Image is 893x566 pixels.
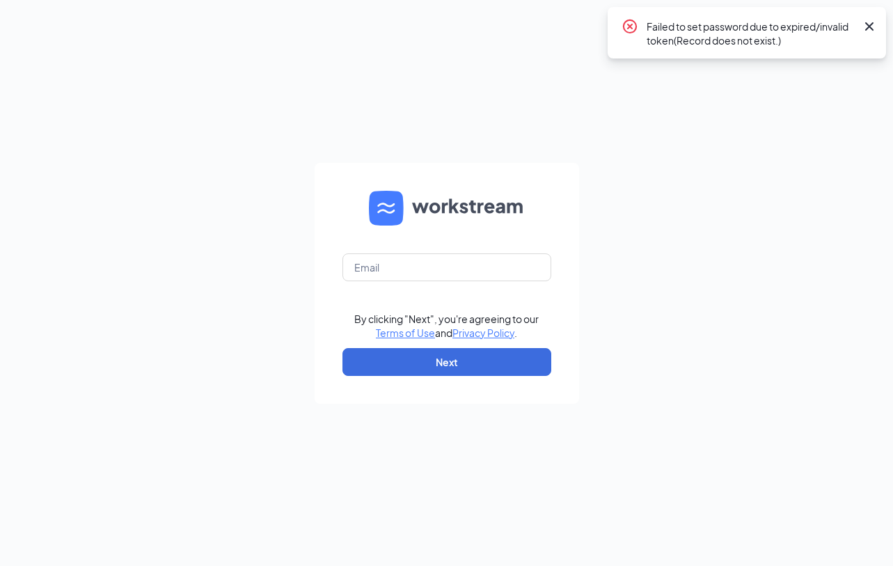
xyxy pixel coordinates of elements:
div: By clicking "Next", you're agreeing to our and . [354,312,539,340]
svg: CrossCircle [622,18,638,35]
input: Email [342,253,551,281]
button: Next [342,348,551,376]
div: Failed to set password due to expired/invalid token(Record does not exist.) [647,18,855,47]
img: WS logo and Workstream text [369,191,525,226]
svg: Cross [861,18,878,35]
a: Privacy Policy [452,327,514,339]
a: Terms of Use [376,327,435,339]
